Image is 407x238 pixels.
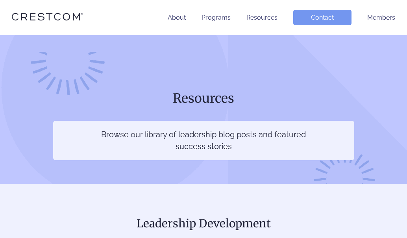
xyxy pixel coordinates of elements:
[12,215,395,232] h2: Leadership Development
[53,90,354,107] h1: Resources
[293,10,351,25] a: Contact
[101,129,307,152] p: Browse our library of leadership blog posts and featured success stories
[246,14,277,21] a: Resources
[168,14,186,21] a: About
[202,14,231,21] a: Programs
[367,14,395,21] a: Members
